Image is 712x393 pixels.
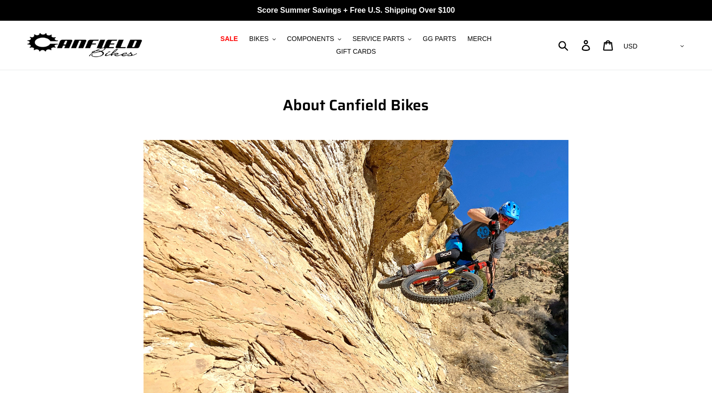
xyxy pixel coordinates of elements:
span: GIFT CARDS [336,48,376,56]
h1: About Canfield Bikes [144,96,568,114]
a: MERCH [463,33,496,45]
input: Search [563,35,587,56]
span: MERCH [467,35,491,43]
span: GG PARTS [423,35,456,43]
button: BIKES [245,33,280,45]
img: Canfield Bikes [26,31,144,60]
span: SALE [220,35,238,43]
span: BIKES [249,35,269,43]
a: SALE [216,33,242,45]
span: SERVICE PARTS [352,35,404,43]
button: SERVICE PARTS [348,33,416,45]
a: GG PARTS [418,33,461,45]
a: GIFT CARDS [331,45,381,58]
button: COMPONENTS [282,33,346,45]
span: COMPONENTS [287,35,334,43]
